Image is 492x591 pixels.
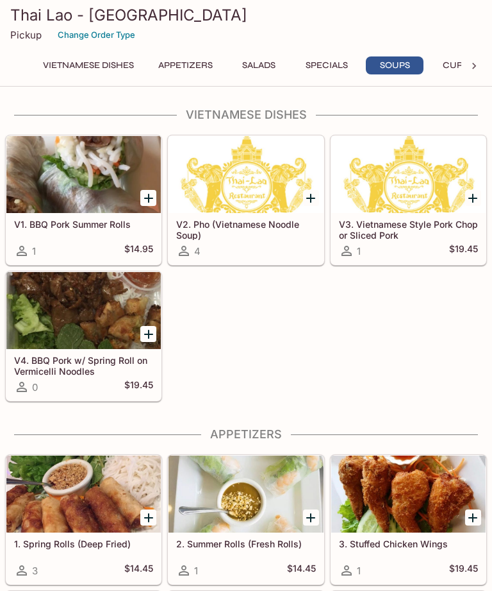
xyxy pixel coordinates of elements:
h5: 2. Summer Rolls (Fresh Rolls) [176,538,315,549]
h5: V4. BBQ Pork w/ Spring Roll on Vermicelli Noodles [14,355,153,376]
span: 1 [357,565,361,577]
button: Appetizers [151,56,220,74]
p: Pickup [10,29,42,41]
h5: $19.45 [449,243,478,259]
div: V2. Pho (Vietnamese Noodle Soup) [168,136,323,213]
span: 3 [32,565,38,577]
button: Add V2. Pho (Vietnamese Noodle Soup) [303,190,319,206]
a: V4. BBQ Pork w/ Spring Roll on Vermicelli Noodles0$19.45 [6,271,161,401]
span: 4 [194,245,201,257]
button: Change Order Type [52,25,141,45]
span: 1 [194,565,198,577]
button: Add 2. Summer Rolls (Fresh Rolls) [303,510,319,526]
h5: $14.95 [124,243,153,259]
a: 1. Spring Rolls (Deep Fried)3$14.45 [6,455,161,585]
button: Add 1. Spring Rolls (Deep Fried) [140,510,156,526]
a: V3. Vietnamese Style Pork Chop or Sliced Pork1$19.45 [331,135,486,265]
div: V4. BBQ Pork w/ Spring Roll on Vermicelli Noodles [6,272,161,349]
a: 3. Stuffed Chicken Wings1$19.45 [331,455,486,585]
button: Specials [298,56,356,74]
a: V2. Pho (Vietnamese Noodle Soup)4 [168,135,324,265]
h5: $19.45 [124,379,153,395]
button: Add V3. Vietnamese Style Pork Chop or Sliced Pork [465,190,481,206]
h5: V1. BBQ Pork Summer Rolls [14,219,153,230]
div: 1. Spring Rolls (Deep Fried) [6,456,161,533]
button: Vietnamese Dishes [36,56,141,74]
h5: V2. Pho (Vietnamese Noodle Soup) [176,219,315,240]
h5: $14.45 [124,563,153,578]
button: Add V4. BBQ Pork w/ Spring Roll on Vermicelli Noodles [140,326,156,342]
a: 2. Summer Rolls (Fresh Rolls)1$14.45 [168,455,324,585]
div: V3. Vietnamese Style Pork Chop or Sliced Pork [331,136,486,213]
h5: 1. Spring Rolls (Deep Fried) [14,538,153,549]
div: V1. BBQ Pork Summer Rolls [6,136,161,213]
h5: 3. Stuffed Chicken Wings [339,538,478,549]
div: 2. Summer Rolls (Fresh Rolls) [168,456,323,533]
span: 0 [32,381,38,393]
h4: Appetizers [5,427,487,441]
button: Add V1. BBQ Pork Summer Rolls [140,190,156,206]
button: Add 3. Stuffed Chicken Wings [465,510,481,526]
button: Curries [434,56,491,74]
div: 3. Stuffed Chicken Wings [331,456,486,533]
h5: $14.45 [287,563,316,578]
a: V1. BBQ Pork Summer Rolls1$14.95 [6,135,161,265]
span: 1 [32,245,36,257]
h5: V3. Vietnamese Style Pork Chop or Sliced Pork [339,219,478,240]
span: 1 [357,245,361,257]
h4: Vietnamese Dishes [5,108,487,122]
h5: $19.45 [449,563,478,578]
button: Soups [366,56,423,74]
button: Salads [230,56,288,74]
h3: Thai Lao - [GEOGRAPHIC_DATA] [10,5,482,25]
